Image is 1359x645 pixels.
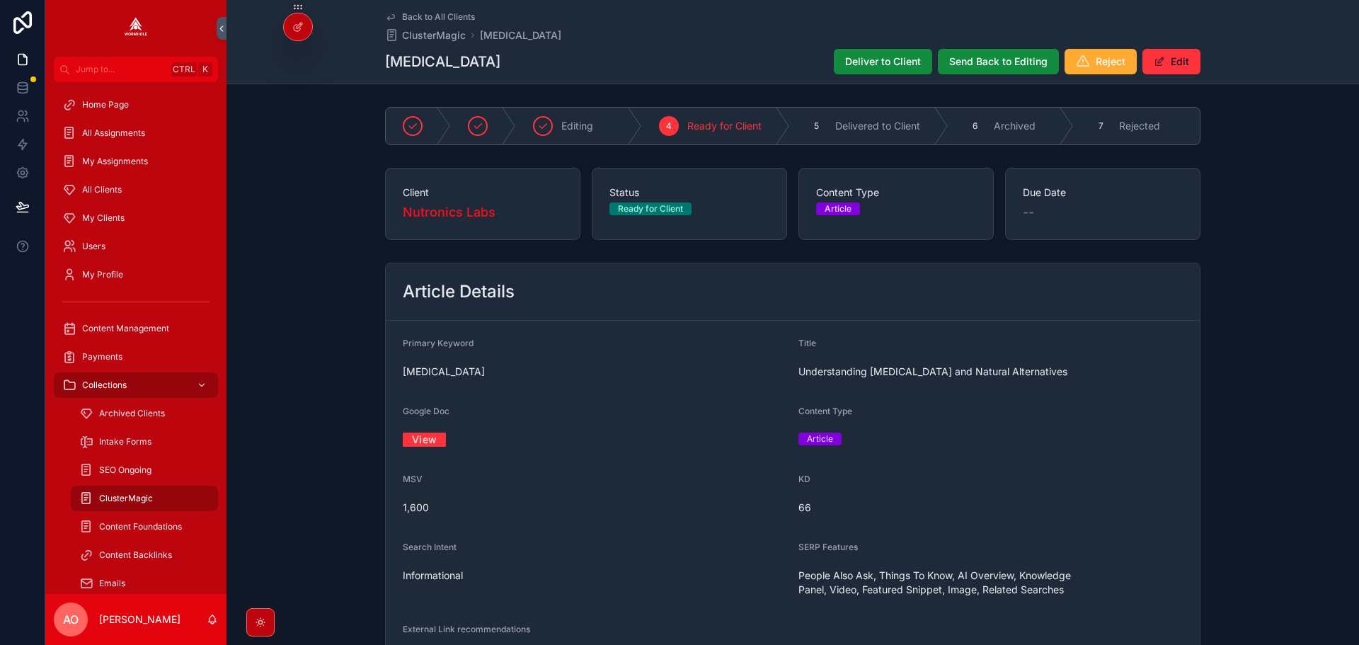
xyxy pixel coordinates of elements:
[403,542,457,552] span: Search Intent
[666,120,672,132] span: 4
[82,351,122,363] span: Payments
[71,429,218,455] a: Intake Forms
[54,316,218,341] a: Content Management
[200,64,211,75] span: K
[845,55,921,69] span: Deliver to Client
[1096,55,1125,69] span: Reject
[807,433,833,445] div: Article
[71,401,218,426] a: Archived Clients
[54,177,218,202] a: All Clients
[171,62,197,76] span: Ctrl
[403,185,563,200] span: Client
[402,28,466,42] span: ClusterMagic
[949,55,1048,69] span: Send Back to Editing
[99,408,165,419] span: Archived Clients
[385,28,466,42] a: ClusterMagic
[973,120,977,132] span: 6
[798,569,1183,597] span: People Also Ask, Things To Know, AI Overview, Knowledge Panel, Video, Featured Snippet, Image, Re...
[54,92,218,118] a: Home Page
[54,344,218,370] a: Payments
[125,17,147,40] img: App logo
[82,184,122,195] span: All Clients
[609,185,769,200] span: Status
[82,241,105,252] span: Users
[54,120,218,146] a: All Assignments
[99,464,151,476] span: SEO Ongoing
[82,99,129,110] span: Home Page
[618,202,683,215] div: Ready for Client
[99,436,151,447] span: Intake Forms
[82,323,169,334] span: Content Management
[403,428,446,450] a: View
[1065,49,1137,74] button: Reject
[71,542,218,568] a: Content Backlinks
[994,119,1036,133] span: Archived
[798,474,810,484] span: KD
[99,521,182,532] span: Content Foundations
[54,234,218,259] a: Users
[834,49,932,74] button: Deliver to Client
[82,212,125,224] span: My Clients
[385,52,500,72] h1: [MEDICAL_DATA]
[1099,120,1103,132] span: 7
[403,474,423,484] span: MSV
[45,82,226,594] div: scrollable content
[814,120,819,132] span: 5
[71,571,218,596] a: Emails
[403,365,787,379] span: [MEDICAL_DATA]
[480,28,561,42] a: [MEDICAL_DATA]
[403,338,474,348] span: Primary Keyword
[99,612,180,627] p: [PERSON_NAME]
[403,406,449,416] span: Google Doc
[403,501,787,515] span: 1,600
[71,457,218,483] a: SEO Ongoing
[835,119,920,133] span: Delivered to Client
[1119,119,1160,133] span: Rejected
[798,406,852,416] span: Content Type
[403,202,495,222] a: Nutronics Labs
[403,624,530,634] span: External Link recommendations
[82,127,145,139] span: All Assignments
[561,119,593,133] span: Editing
[798,542,858,552] span: SERP Features
[71,514,218,540] a: Content Foundations
[403,569,787,583] span: Informational
[82,156,148,167] span: My Assignments
[54,372,218,398] a: Collections
[385,11,475,23] a: Back to All Clients
[82,379,127,391] span: Collections
[687,119,762,133] span: Ready for Client
[1023,202,1034,222] span: --
[71,486,218,511] a: ClusterMagic
[798,501,1183,515] span: 66
[403,280,515,303] h2: Article Details
[798,338,816,348] span: Title
[63,611,79,628] span: AO
[54,262,218,287] a: My Profile
[402,11,475,23] span: Back to All Clients
[54,205,218,231] a: My Clients
[99,493,153,504] span: ClusterMagic
[825,202,851,215] div: Article
[54,57,218,82] button: Jump to...CtrlK
[82,269,123,280] span: My Profile
[54,149,218,174] a: My Assignments
[1023,185,1183,200] span: Due Date
[99,549,172,561] span: Content Backlinks
[938,49,1059,74] button: Send Back to Editing
[1142,49,1200,74] button: Edit
[99,578,125,589] span: Emails
[798,365,1183,379] span: Understanding [MEDICAL_DATA] and Natural Alternatives
[816,185,976,200] span: Content Type
[76,64,166,75] span: Jump to...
